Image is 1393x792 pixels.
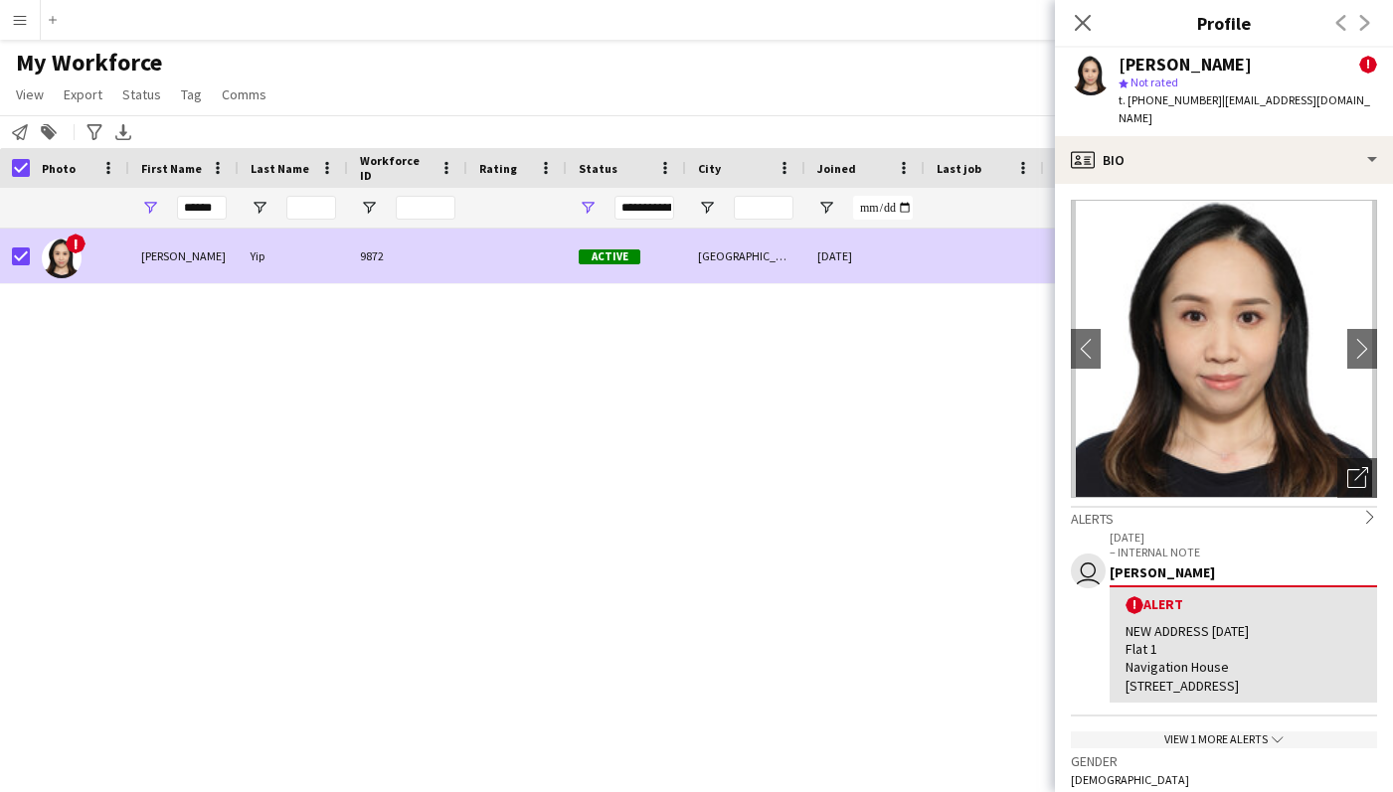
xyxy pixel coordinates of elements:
span: ! [66,234,86,253]
span: Status [579,161,617,176]
app-action-btn: Export XLSX [111,120,135,144]
span: Status [122,85,161,103]
span: First Name [141,161,202,176]
img: Crew avatar or photo [1071,200,1377,498]
a: Comms [214,81,274,107]
div: 0 [1044,229,1173,283]
div: View 1 more alerts [1071,731,1377,748]
input: Joined Filter Input [853,196,913,220]
app-action-btn: Notify workforce [8,120,32,144]
a: Export [56,81,110,107]
span: Last Name [251,161,309,176]
p: – INTERNAL NOTE [1110,545,1377,559]
button: Open Filter Menu [817,199,835,217]
input: Last Name Filter Input [286,196,336,220]
button: Open Filter Menu [579,199,597,217]
div: Alerts [1071,506,1377,528]
div: Bio [1055,136,1393,184]
div: Open photos pop-in [1337,458,1377,498]
span: [DEMOGRAPHIC_DATA] [1071,772,1189,787]
a: Status [114,81,169,107]
app-action-btn: Add to tag [37,120,61,144]
input: Workforce ID Filter Input [396,196,455,220]
span: Rating [479,161,517,176]
p: [DATE] [1110,530,1377,545]
span: ! [1126,596,1143,614]
button: Open Filter Menu [360,199,378,217]
span: Tag [181,85,202,103]
span: t. [PHONE_NUMBER] [1119,92,1222,107]
span: Photo [42,161,76,176]
h3: Gender [1071,752,1377,770]
div: [PERSON_NAME] [1110,563,1377,581]
div: [GEOGRAPHIC_DATA] [686,229,805,283]
button: Open Filter Menu [698,199,716,217]
div: [DATE] [805,229,925,283]
span: Last job [937,161,981,176]
span: Active [579,249,640,264]
div: [PERSON_NAME] [1119,56,1252,74]
span: My Workforce [16,48,162,78]
span: Not rated [1131,75,1178,89]
span: | [EMAIL_ADDRESS][DOMAIN_NAME] [1119,92,1370,125]
input: First Name Filter Input [177,196,227,220]
button: Open Filter Menu [141,199,159,217]
div: NEW ADDRESS [DATE] Flat 1 Navigation House [STREET_ADDRESS] [1126,622,1361,695]
span: Workforce ID [360,153,432,183]
div: [PERSON_NAME] [129,229,239,283]
button: Open Filter Menu [251,199,268,217]
div: 9872 [348,229,467,283]
img: Nellie Yip [42,238,82,278]
span: Export [64,85,102,103]
span: Comms [222,85,266,103]
span: ! [1359,56,1377,74]
a: View [8,81,52,107]
a: Tag [173,81,210,107]
app-action-btn: Advanced filters [83,120,106,144]
input: City Filter Input [734,196,793,220]
span: City [698,161,721,176]
h3: Profile [1055,10,1393,36]
span: Joined [817,161,856,176]
div: Yip [239,229,348,283]
span: View [16,85,44,103]
div: Alert [1126,595,1361,614]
